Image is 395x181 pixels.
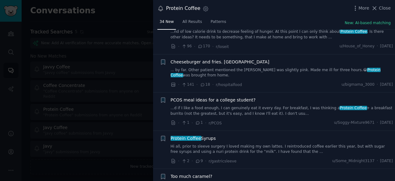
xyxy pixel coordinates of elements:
[160,19,174,25] span: 34 New
[342,82,375,88] span: u/bigmama_3000
[332,158,374,164] span: u/Some_Midnight3137
[171,135,216,142] span: Syrups
[196,81,197,88] span: ·
[209,121,222,125] span: r/PCOS
[380,158,393,164] span: [DATE]
[171,29,393,40] a: ...nd of low calorie drink to decrease feeling of hunger. At this point I can only think aboutPro...
[171,59,269,65] a: Cheeseburger and fries. [GEOGRAPHIC_DATA]
[178,43,179,50] span: ·
[171,97,256,103] a: PCOS meal ideas for a college student?
[178,120,179,126] span: ·
[379,5,391,11] span: Close
[352,5,369,11] button: More
[197,44,210,49] span: 170
[182,19,202,25] span: All Results
[181,44,192,49] span: 96
[180,17,204,30] a: All Results
[212,43,214,50] span: ·
[171,173,212,180] a: Too much caramel?
[339,106,367,110] span: Protein Coffee
[192,158,193,164] span: ·
[178,81,179,88] span: ·
[380,44,393,49] span: [DATE]
[377,44,378,49] span: ·
[334,120,374,126] span: u/Soggy-Mixture9671
[178,158,179,164] span: ·
[192,120,193,126] span: ·
[171,67,393,78] a: ... by far. Other patient mentioned the [PERSON_NAME] was slightly pink. Made me ill for three ho...
[380,120,393,126] span: [DATE]
[171,144,393,155] a: Hi all, prior to sleeve surgery I loved making my own lattes. I reintroduced coffee earlier this ...
[171,135,216,142] a: Protein CoffeeSyrups
[371,5,391,11] button: Close
[170,136,202,141] span: Protein Coffee
[205,120,206,126] span: ·
[340,29,368,34] span: Protein Coffee
[157,17,176,30] a: 34 New
[377,82,378,88] span: ·
[171,106,393,116] a: ...d if I like a food enough, I can genuinely eat it every day. For breakfast, I was thinking aPr...
[181,120,189,126] span: 1
[211,19,226,25] span: Patterns
[212,81,214,88] span: ·
[209,17,228,30] a: Patterns
[345,20,391,26] button: New: AI-based matching
[216,45,229,49] span: r/loseit
[195,158,203,164] span: 9
[195,120,203,126] span: 1
[200,82,210,88] span: 18
[166,5,200,12] div: Protein Coffee
[339,44,375,49] span: u/House_of_Honey
[181,82,194,88] span: 141
[209,159,236,163] span: r/gastricsleeve
[194,43,195,50] span: ·
[205,158,206,164] span: ·
[380,82,393,88] span: [DATE]
[377,120,378,126] span: ·
[216,83,242,87] span: r/hospitalfood
[181,158,189,164] span: 2
[359,5,369,11] span: More
[377,158,378,164] span: ·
